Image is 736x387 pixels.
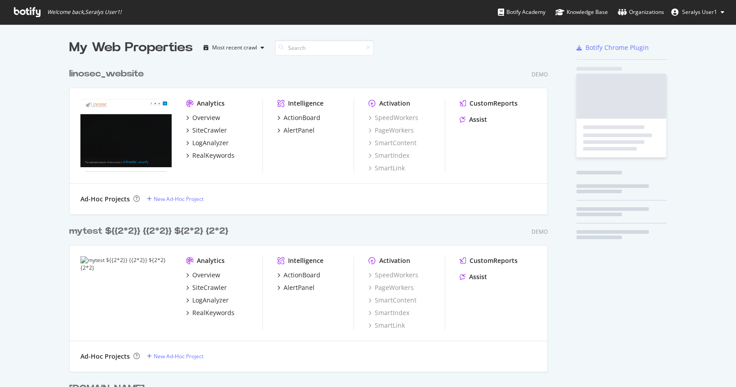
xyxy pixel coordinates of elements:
[379,256,410,265] div: Activation
[192,296,229,305] div: LogAnalyzer
[186,271,220,280] a: Overview
[368,271,418,280] a: SpeedWorkers
[470,256,518,265] div: CustomReports
[368,151,409,160] a: SmartIndex
[284,126,315,135] div: AlertPanel
[69,39,193,57] div: My Web Properties
[69,67,147,80] a: linosec_website
[212,45,257,50] div: Most recent crawl
[192,308,235,317] div: RealKeywords
[192,283,227,292] div: SiteCrawler
[186,113,220,122] a: Overview
[186,151,235,160] a: RealKeywords
[200,40,268,55] button: Most recent crawl
[186,308,235,317] a: RealKeywords
[192,271,220,280] div: Overview
[277,113,320,122] a: ActionBoard
[186,138,229,147] a: LogAnalyzer
[368,321,405,330] a: SmartLink
[147,195,204,203] a: New Ad-Hoc Project
[368,126,414,135] a: PageWorkers
[192,138,229,147] div: LogAnalyzer
[368,164,405,173] a: SmartLink
[664,5,732,19] button: Seralys User1
[576,43,649,52] a: Botify Chrome Plugin
[460,272,487,281] a: Assist
[469,272,487,281] div: Assist
[460,115,487,124] a: Assist
[154,352,204,360] div: New Ad-Hoc Project
[69,67,144,80] div: linosec_website
[192,113,220,122] div: Overview
[469,115,487,124] div: Assist
[186,283,227,292] a: SiteCrawler
[147,352,204,360] a: New Ad-Hoc Project
[368,308,409,317] a: SmartIndex
[498,8,545,17] div: Botify Academy
[288,256,324,265] div: Intelligence
[585,43,649,52] div: Botify Chrome Plugin
[284,271,320,280] div: ActionBoard
[69,225,232,238] a: mytest ${{2*2}} {{2*2}} ${2*2} {2*2}
[379,99,410,108] div: Activation
[368,113,418,122] a: SpeedWorkers
[368,296,417,305] a: SmartContent
[284,283,315,292] div: AlertPanel
[80,352,130,361] div: Ad-Hoc Projects
[555,8,608,17] div: Knowledge Base
[277,271,320,280] a: ActionBoard
[186,296,229,305] a: LogAnalyzer
[368,283,414,292] a: PageWorkers
[192,126,227,135] div: SiteCrawler
[277,283,315,292] a: AlertPanel
[154,195,204,203] div: New Ad-Hoc Project
[47,9,121,16] span: Welcome back, Seralys User1 !
[284,113,320,122] div: ActionBoard
[80,256,172,330] img: mytest ${{2*2}} {{2*2}} ${2*2} {2*2}
[197,256,225,265] div: Analytics
[470,99,518,108] div: CustomReports
[192,151,235,160] div: RealKeywords
[460,99,518,108] a: CustomReports
[460,256,518,265] a: CustomReports
[368,138,417,147] a: SmartContent
[532,71,548,78] div: Demo
[80,195,130,204] div: Ad-Hoc Projects
[186,126,227,135] a: SiteCrawler
[618,8,664,17] div: Organizations
[69,225,228,238] div: mytest ${{2*2}} {{2*2}} ${2*2} {2*2}
[532,228,548,236] div: Demo
[197,99,225,108] div: Analytics
[288,99,324,108] div: Intelligence
[275,40,374,56] input: Search
[682,8,717,16] span: Seralys User1
[80,99,172,172] img: linosec_website
[277,126,315,135] a: AlertPanel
